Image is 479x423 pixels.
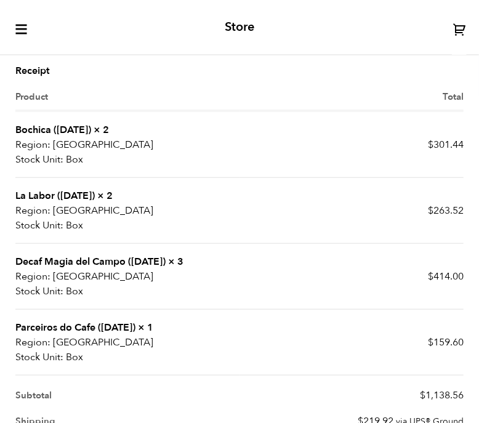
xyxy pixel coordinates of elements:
[15,335,50,350] strong: Region:
[428,138,464,151] bdi: 301.44
[420,389,464,402] span: 1,138.56
[15,218,63,233] strong: Stock Unit:
[15,376,239,408] th: Subtotal
[428,336,464,349] bdi: 159.60
[15,350,63,365] strong: Stock Unit:
[428,204,433,217] span: $
[15,269,50,284] strong: Region:
[12,18,28,36] button: toggle-mobile-menu
[94,123,109,137] strong: × 2
[15,152,239,167] p: Box
[15,203,239,218] p: [GEOGRAPHIC_DATA]
[15,152,63,167] strong: Stock Unit:
[225,20,254,34] h2: Store
[15,284,63,299] strong: Stock Unit:
[15,218,239,233] p: Box
[15,255,166,268] a: Decaf Magia del Campo ([DATE])
[15,321,135,334] a: Parceiros do Cafe ([DATE])
[428,270,433,283] span: $
[15,269,239,284] p: [GEOGRAPHIC_DATA]
[15,203,50,218] strong: Region:
[138,321,153,334] strong: × 1
[428,336,433,349] span: $
[15,350,239,365] p: Box
[15,335,239,350] p: [GEOGRAPHIC_DATA]
[15,65,464,77] h2: Receipt
[239,90,464,113] th: Total
[428,138,433,151] span: $
[15,189,95,203] a: La Labor ([DATE])
[428,270,464,283] bdi: 414.00
[15,137,50,152] strong: Region:
[428,204,464,217] bdi: 263.52
[420,389,425,402] span: $
[15,284,239,299] p: Box
[15,90,239,113] th: Product
[15,123,91,137] a: Bochica ([DATE])
[168,255,183,268] strong: × 3
[15,137,239,152] p: [GEOGRAPHIC_DATA]
[97,189,113,203] strong: × 2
